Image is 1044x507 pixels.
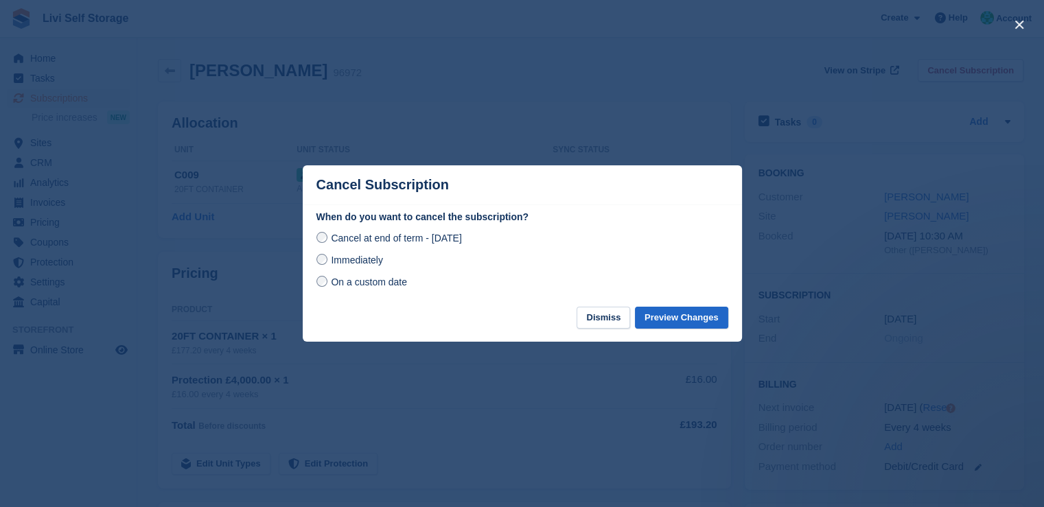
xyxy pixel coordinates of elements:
[331,233,461,244] span: Cancel at end of term - [DATE]
[316,276,327,287] input: On a custom date
[316,254,327,265] input: Immediately
[331,276,407,287] span: On a custom date
[316,177,449,193] p: Cancel Subscription
[316,232,327,243] input: Cancel at end of term - [DATE]
[1008,14,1030,36] button: close
[331,255,382,266] span: Immediately
[577,307,630,329] button: Dismiss
[635,307,728,329] button: Preview Changes
[316,210,728,224] label: When do you want to cancel the subscription?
